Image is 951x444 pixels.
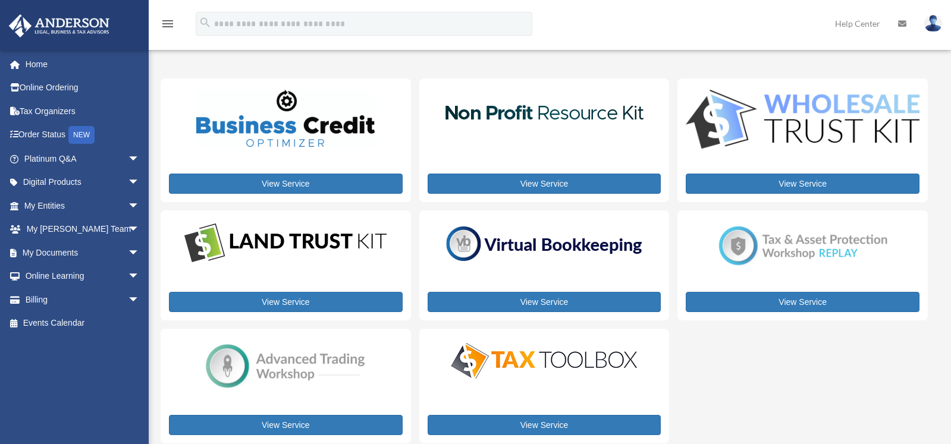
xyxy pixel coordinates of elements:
i: search [199,16,212,29]
a: My [PERSON_NAME] Teamarrow_drop_down [8,218,158,241]
a: View Service [428,292,661,312]
a: Platinum Q&Aarrow_drop_down [8,147,158,171]
a: Events Calendar [8,311,158,335]
div: NEW [68,126,95,144]
a: View Service [169,292,403,312]
a: View Service [428,415,661,435]
a: View Service [169,174,403,194]
a: My Documentsarrow_drop_down [8,241,158,264]
a: menu [161,21,175,31]
span: arrow_drop_down [128,147,152,171]
span: arrow_drop_down [128,171,152,195]
a: View Service [686,174,919,194]
a: My Entitiesarrow_drop_down [8,194,158,218]
span: arrow_drop_down [128,288,152,312]
span: arrow_drop_down [128,218,152,242]
a: View Service [169,415,403,435]
a: Order StatusNEW [8,123,158,147]
img: User Pic [924,15,942,32]
span: arrow_drop_down [128,194,152,218]
a: Digital Productsarrow_drop_down [8,171,152,194]
a: Online Ordering [8,76,158,100]
a: Billingarrow_drop_down [8,288,158,311]
a: Home [8,52,158,76]
a: View Service [686,292,919,312]
a: Tax Organizers [8,99,158,123]
span: arrow_drop_down [128,264,152,289]
span: arrow_drop_down [128,241,152,265]
a: Online Learningarrow_drop_down [8,264,158,288]
img: Anderson Advisors Platinum Portal [5,14,113,37]
i: menu [161,17,175,31]
a: View Service [428,174,661,194]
